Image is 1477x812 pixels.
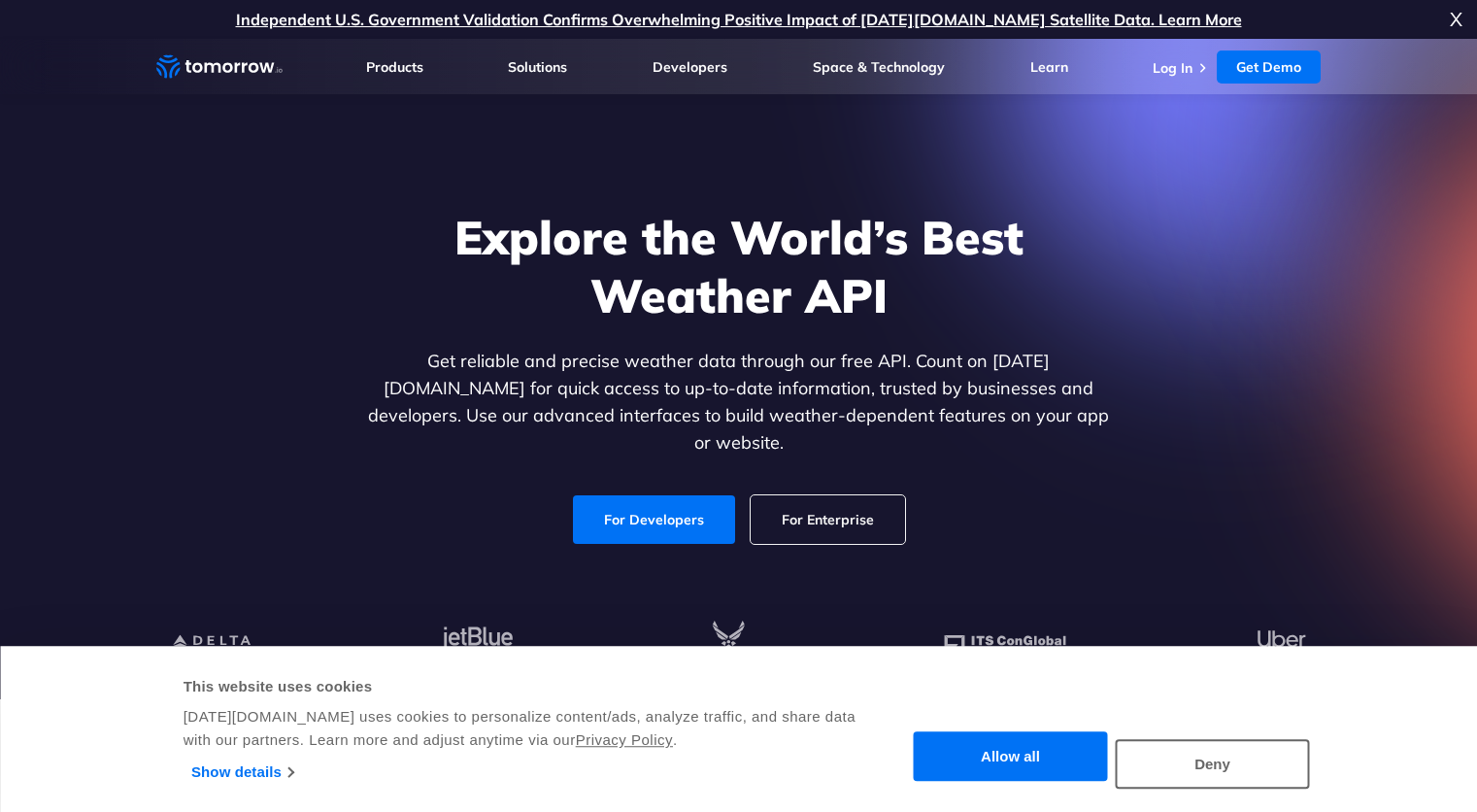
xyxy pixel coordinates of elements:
a: Products [366,58,423,76]
div: [DATE][DOMAIN_NAME] uses cookies to personalize content/ads, analyze traffic, and share data with... [184,705,858,752]
h1: Explore the World’s Best Weather API [364,208,1114,324]
a: Home link [156,52,283,82]
a: Developers [653,58,727,76]
a: Independent U.S. Government Validation Confirms Overwhelming Positive Impact of [DATE][DOMAIN_NAM... [236,10,1242,29]
a: For Developers [573,495,735,544]
button: Deny [1116,739,1310,789]
a: Show details [191,758,293,787]
a: Get Demo [1217,51,1321,84]
p: Get reliable and precise weather data through our free API. Count on [DATE][DOMAIN_NAME] for quic... [364,348,1114,457]
a: Space & Technology [813,58,945,76]
a: Log In [1153,59,1192,77]
a: Solutions [508,58,567,76]
button: Allow all [914,732,1108,782]
a: Privacy Policy [576,731,673,748]
div: This website uses cookies [184,675,858,698]
a: Learn [1030,58,1068,76]
a: For Enterprise [751,495,905,544]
